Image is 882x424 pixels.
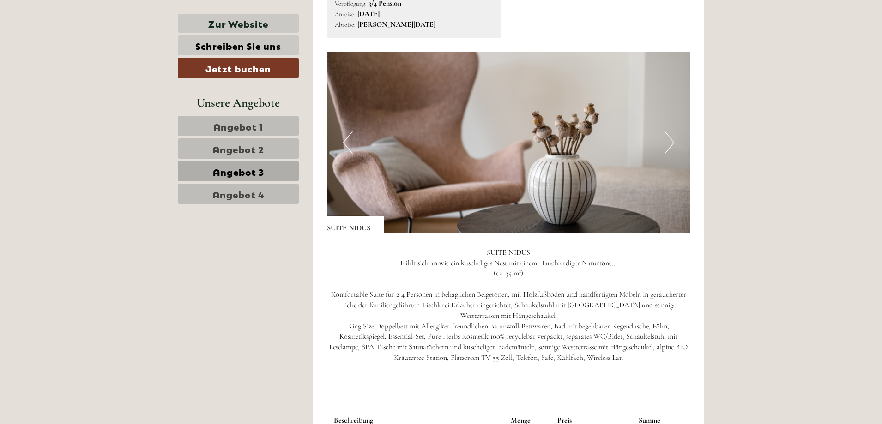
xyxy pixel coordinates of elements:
div: Guten Tag, wie können wir Ihnen helfen? [7,25,136,53]
button: Senden [299,239,364,259]
button: Previous [343,131,353,154]
div: SUITE NIDUS [327,216,384,233]
span: Angebot 1 [213,119,263,132]
span: Angebot 4 [212,187,265,200]
div: [GEOGRAPHIC_DATA] [14,27,131,34]
span: Angebot 3 [213,165,264,178]
span: Angebot 2 [212,142,264,155]
div: [DATE] [165,7,199,23]
a: Zur Website [178,14,299,33]
button: Next [665,131,674,154]
a: Jetzt buchen [178,58,299,78]
b: [PERSON_NAME][DATE] [357,20,435,29]
a: Schreiben Sie uns [178,35,299,55]
b: [DATE] [357,9,380,18]
p: SUITE NIDUS Fühlt sich an wie ein kuscheliges Nest mit einem Hauch erdiger Naturtöne... (ca. 35 m... [327,247,691,374]
small: Anreise: [335,10,356,18]
div: Unsere Angebote [178,94,299,111]
img: image [327,52,691,233]
small: Abreise: [335,21,356,29]
small: 14:08 [14,45,131,51]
